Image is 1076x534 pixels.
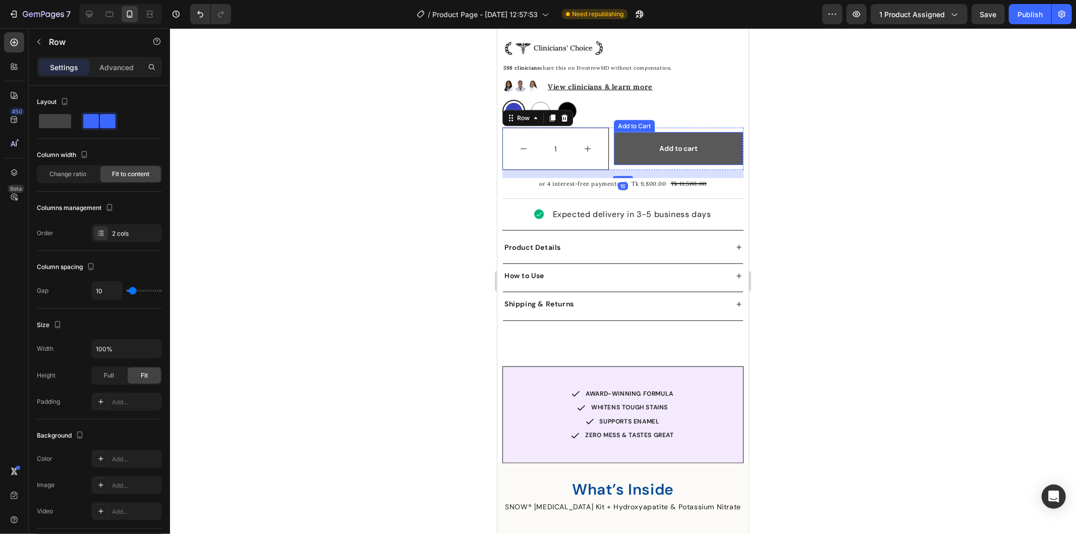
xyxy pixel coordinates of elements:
input: Auto [92,282,122,300]
span: Product Page - [DATE] 12:57:53 [432,9,538,20]
div: Beta [8,185,24,193]
button: Publish [1009,4,1051,24]
p: 7 [66,8,71,20]
input: Auto [92,340,161,358]
div: Order [37,229,53,238]
div: Color [37,454,52,463]
span: Need republishing [572,10,624,19]
div: Size [37,318,64,332]
div: Add... [112,507,159,516]
div: Image [37,480,54,490]
span: Save [980,10,997,19]
div: Columns management [37,201,116,215]
div: Background [37,429,86,443]
div: Gap [37,286,48,295]
div: 2 cols [112,229,159,238]
div: Publish [1017,9,1043,20]
div: 450 [10,108,24,116]
div: Width [37,344,53,353]
div: Open Intercom Messenger [1042,485,1066,509]
p: Advanced [99,62,134,73]
div: Video [37,507,53,516]
div: Height [37,371,55,380]
span: Change ratio [50,170,87,179]
div: Column spacing [37,260,97,274]
div: Add... [112,455,159,464]
p: Row [49,36,135,48]
div: Undo/Redo [190,4,231,24]
div: Add... [112,398,159,407]
span: Fit to content [112,170,149,179]
span: / [428,9,430,20]
div: Column width [37,148,90,162]
span: 1 product assigned [879,9,945,20]
div: Layout [37,95,71,109]
button: Save [972,4,1005,24]
div: Add... [112,481,159,490]
button: 7 [4,4,75,24]
iframe: Design area [497,28,749,534]
div: Padding [37,397,60,406]
span: Fit [141,371,148,380]
span: Full [104,371,114,380]
button: 1 product assigned [871,4,968,24]
p: Settings [50,62,78,73]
